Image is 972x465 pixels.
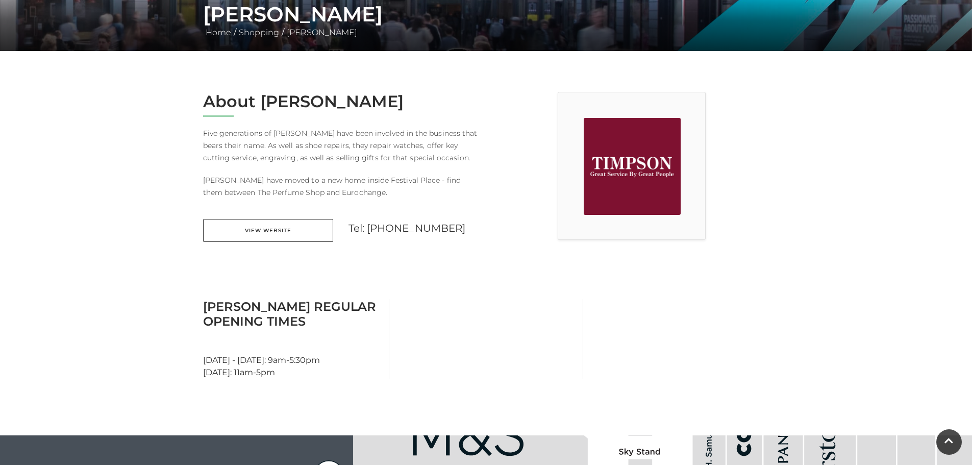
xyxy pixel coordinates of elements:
[203,174,479,199] p: [PERSON_NAME] have moved to a new home inside Festival Place - find them between The Perfume Shop...
[203,219,333,242] a: View Website
[203,92,479,111] h2: About [PERSON_NAME]
[195,299,389,379] div: [DATE] - [DATE]: 9am-5:30pm [DATE]: 11am-5pm
[203,127,479,164] p: Five generations of [PERSON_NAME] have been involved in the business that bears their name. As we...
[236,28,282,37] a: Shopping
[203,28,234,37] a: Home
[195,2,777,39] div: / /
[203,2,769,27] h1: [PERSON_NAME]
[284,28,360,37] a: [PERSON_NAME]
[203,299,381,329] h3: [PERSON_NAME] Regular Opening Times
[348,222,466,234] a: Tel: [PHONE_NUMBER]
